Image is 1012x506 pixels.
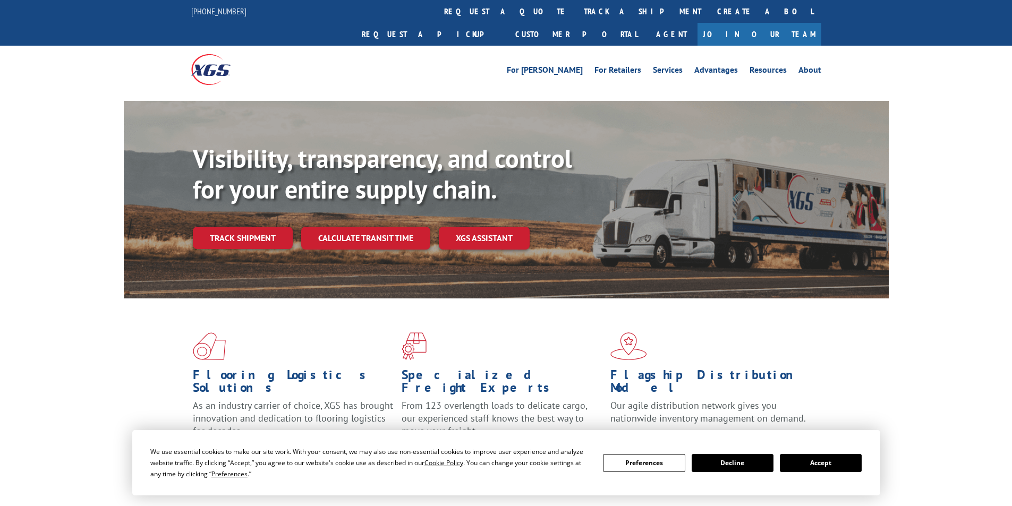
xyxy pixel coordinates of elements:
img: xgs-icon-flagship-distribution-model-red [610,332,647,360]
button: Decline [692,454,773,472]
a: For Retailers [594,66,641,78]
span: Preferences [211,469,248,478]
a: Calculate transit time [301,227,430,250]
a: [PHONE_NUMBER] [191,6,246,16]
img: xgs-icon-focused-on-flooring-red [402,332,427,360]
a: Track shipment [193,227,293,249]
img: xgs-icon-total-supply-chain-intelligence-red [193,332,226,360]
h1: Flooring Logistics Solutions [193,368,394,399]
a: XGS ASSISTANT [439,227,530,250]
p: From 123 overlength loads to delicate cargo, our experienced staff knows the best way to move you... [402,399,602,447]
h1: Flagship Distribution Model [610,368,811,399]
a: Advantages [694,66,738,78]
div: Cookie Consent Prompt [132,430,880,495]
a: Resources [750,66,787,78]
button: Accept [780,454,862,472]
a: For [PERSON_NAME] [507,66,583,78]
h1: Specialized Freight Experts [402,368,602,399]
a: Join Our Team [698,23,821,46]
button: Preferences [603,454,685,472]
span: Our agile distribution network gives you nationwide inventory management on demand. [610,399,806,424]
b: Visibility, transparency, and control for your entire supply chain. [193,142,572,205]
a: Request a pickup [354,23,507,46]
a: About [798,66,821,78]
a: Agent [645,23,698,46]
span: Cookie Policy [424,458,463,467]
a: Customer Portal [507,23,645,46]
a: Services [653,66,683,78]
div: We use essential cookies to make our site work. With your consent, we may also use non-essential ... [150,446,590,479]
span: As an industry carrier of choice, XGS has brought innovation and dedication to flooring logistics... [193,399,393,437]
